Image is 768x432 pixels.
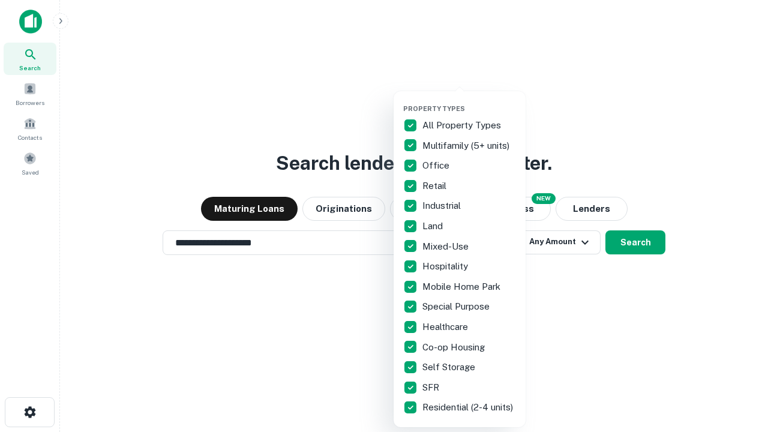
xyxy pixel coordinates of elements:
p: Co-op Housing [422,340,487,355]
p: All Property Types [422,118,503,133]
p: Hospitality [422,259,470,274]
p: Residential (2-4 units) [422,400,515,415]
p: Self Storage [422,360,478,374]
p: Multifamily (5+ units) [422,139,512,153]
p: Retail [422,179,449,193]
p: Healthcare [422,320,470,334]
p: SFR [422,380,442,395]
p: Office [422,158,452,173]
p: Mobile Home Park [422,280,503,294]
p: Industrial [422,199,463,213]
iframe: Chat Widget [708,336,768,394]
p: Land [422,219,445,233]
span: Property Types [403,105,465,112]
p: Mixed-Use [422,239,471,254]
p: Special Purpose [422,299,492,314]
